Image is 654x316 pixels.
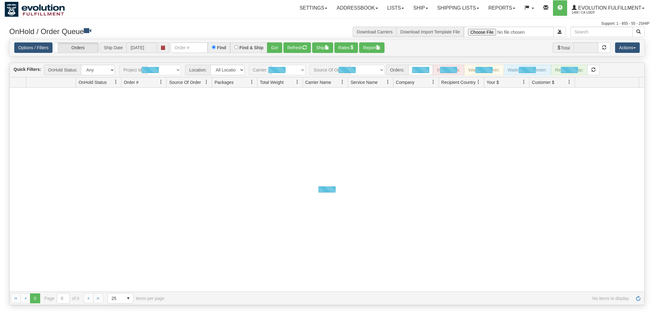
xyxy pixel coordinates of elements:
[295,0,332,16] a: Settings
[400,29,460,34] a: Download Import Template File
[214,79,233,85] span: Packages
[633,293,643,303] a: Refresh
[464,27,554,37] input: Import
[169,79,201,85] span: Source Of Order
[551,65,588,75] div: Ready to Ship:
[433,0,484,16] a: Shipping lists
[5,21,649,26] div: Support: 1 - 855 - 55 - 2SHIP
[504,65,551,75] div: Waiting - Requester:
[408,65,433,75] div: New:
[9,27,322,36] h3: OnHold / Order Queue
[386,65,408,75] span: Orders:
[108,293,134,304] span: Page sizes drop down
[484,0,520,16] a: Reports
[359,42,384,53] button: Report
[10,63,644,77] div: grid toolbar
[337,77,348,87] a: Carrier Name filter column settings
[156,77,166,87] a: Order # filter column settings
[409,0,432,16] a: Ship
[464,65,503,75] div: Waiting - Admin:
[532,79,554,85] span: Customer $
[564,77,575,87] a: Customer $ filter column settings
[428,77,439,87] a: Company filter column settings
[553,42,574,53] span: Total
[247,77,257,87] a: Packages filter column settings
[519,77,529,87] a: Your $ filter column settings
[124,79,138,85] span: Order #
[572,10,618,16] span: 1488 / CA User
[473,77,484,87] a: Recipient Country filter column settings
[173,296,629,301] span: No items to display
[615,42,640,53] button: Actions
[383,77,393,87] a: Service Name filter column settings
[100,42,126,53] span: Ship Date
[305,79,331,85] span: Carrier Name
[108,293,164,304] span: items per page
[44,65,81,75] span: OnHold Status:
[312,42,333,53] button: Ship
[283,42,311,53] button: Refresh
[5,2,65,17] img: logo1488.jpg
[632,27,645,37] button: Search
[350,79,378,85] span: Service Name
[112,295,120,301] span: 25
[357,29,393,34] a: Download Carriers
[292,77,303,87] a: Total Weight filter column settings
[79,79,107,85] span: OnHold Status
[45,293,79,304] span: Page of 0
[267,42,282,53] button: Go!
[433,65,464,75] div: In Progress:
[54,43,98,53] label: Orders
[217,45,226,50] label: Find
[201,77,212,87] a: Source Of Order filter column settings
[14,66,41,72] label: Quick Filters:
[171,42,208,53] input: Order #
[240,45,264,50] label: Find & Ship
[334,42,358,53] button: Rates
[123,293,133,303] span: select
[486,79,499,85] span: Your $
[396,79,414,85] span: Company
[441,79,476,85] span: Recipient Country
[571,27,633,37] input: Search
[30,293,40,303] span: Page 0
[185,65,210,75] span: Location:
[332,0,383,16] a: Addressbook
[14,42,53,53] a: Options / Filters
[567,0,649,16] a: Evolution Fulfillment 1488 / CA User
[260,79,284,85] span: Total Weight
[383,0,409,16] a: Lists
[577,5,641,11] span: Evolution Fulfillment
[111,77,121,87] a: OnHold Status filter column settings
